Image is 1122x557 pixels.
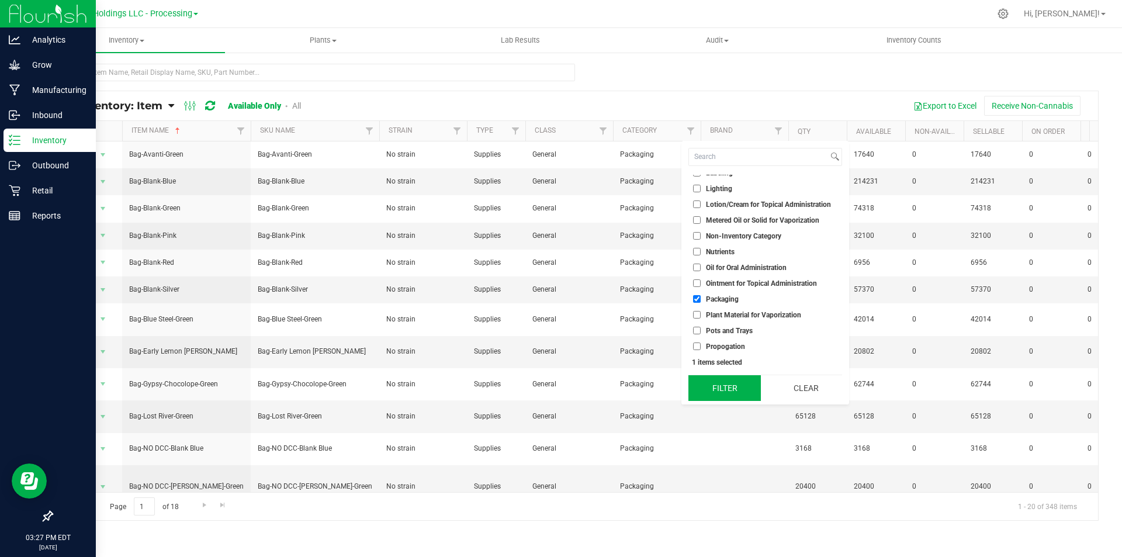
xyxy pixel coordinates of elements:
[129,379,244,390] span: Bag-Gypsy-Chocolope-Green
[1029,149,1073,160] span: 0
[912,314,957,325] span: 0
[448,121,467,141] a: Filter
[912,379,957,390] span: 0
[214,497,231,513] a: Go to the last page
[386,176,460,187] span: No strain
[20,108,91,122] p: Inbound
[693,248,701,255] input: Nutrients
[28,35,225,46] span: Inventory
[474,257,518,268] span: Supplies
[971,346,1015,357] span: 20802
[129,314,244,325] span: Bag-Blue Steel-Green
[912,149,957,160] span: 0
[258,411,372,422] span: Bag-Lost River-Green
[532,149,606,160] span: General
[1029,379,1073,390] span: 0
[129,443,244,454] span: Bag-NO DCC-Blank Blue
[386,346,460,357] span: No strain
[532,176,606,187] span: General
[9,210,20,222] inline-svg: Reports
[389,126,413,134] a: Strain
[1029,176,1073,187] span: 0
[912,257,957,268] span: 0
[9,84,20,96] inline-svg: Manufacturing
[474,443,518,454] span: Supplies
[594,121,613,141] a: Filter
[706,169,733,177] span: Labeling
[706,248,735,255] span: Nutrients
[386,203,460,214] span: No strain
[474,379,518,390] span: Supplies
[854,346,898,357] span: 20802
[386,443,460,454] span: No strain
[1029,257,1073,268] span: 0
[706,327,753,334] span: Pots and Trays
[620,314,694,325] span: Packaging
[96,441,110,457] span: select
[386,149,460,160] span: No strain
[20,133,91,147] p: Inventory
[620,230,694,241] span: Packaging
[96,147,110,163] span: select
[532,257,606,268] span: General
[854,481,898,492] span: 20400
[854,203,898,214] span: 74318
[506,121,525,141] a: Filter
[620,346,694,357] span: Packaging
[129,203,244,214] span: Bag-Blank-Green
[20,58,91,72] p: Grow
[535,126,556,134] a: Class
[706,217,819,224] span: Metered Oil or Solid for Vaporization
[693,311,701,319] input: Plant Material for Vaporization
[532,230,606,241] span: General
[96,479,110,495] span: select
[912,230,957,241] span: 0
[20,33,91,47] p: Analytics
[693,200,701,208] input: Lotion/Cream for Topical Administration
[258,230,372,241] span: Bag-Blank-Pink
[96,282,110,298] span: select
[532,346,606,357] span: General
[795,411,840,422] span: 65128
[422,28,619,53] a: Lab Results
[532,203,606,214] span: General
[854,411,898,422] span: 65128
[620,284,694,295] span: Packaging
[693,216,701,224] input: Metered Oil or Solid for Vaporization
[532,481,606,492] span: General
[474,411,518,422] span: Supplies
[971,257,1015,268] span: 6956
[854,284,898,295] span: 57370
[706,280,817,287] span: Ointment for Topical Administration
[693,342,701,350] input: Propogation
[871,35,957,46] span: Inventory Counts
[96,200,110,217] span: select
[386,257,460,268] span: No strain
[912,176,957,187] span: 0
[912,346,957,357] span: 0
[532,284,606,295] span: General
[129,230,244,241] span: Bag-Blank-Pink
[971,149,1015,160] span: 17640
[386,284,460,295] span: No strain
[134,497,155,516] input: 1
[532,411,606,422] span: General
[795,443,840,454] span: 3168
[706,201,831,208] span: Lotion/Cream for Topical Administration
[129,149,244,160] span: Bag-Avanti-Green
[706,185,732,192] span: Lighting
[96,254,110,271] span: select
[51,64,575,81] input: Search Item Name, Retail Display Name, SKU, Part Number...
[386,230,460,241] span: No strain
[131,126,182,134] a: Item Name
[129,284,244,295] span: Bag-Blank-Silver
[816,28,1013,53] a: Inventory Counts
[474,149,518,160] span: Supplies
[912,411,957,422] span: 0
[971,443,1015,454] span: 3168
[619,35,815,46] span: Audit
[20,158,91,172] p: Outbound
[769,121,788,141] a: Filter
[100,497,188,516] span: Page of 18
[706,312,801,319] span: Plant Material for Vaporization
